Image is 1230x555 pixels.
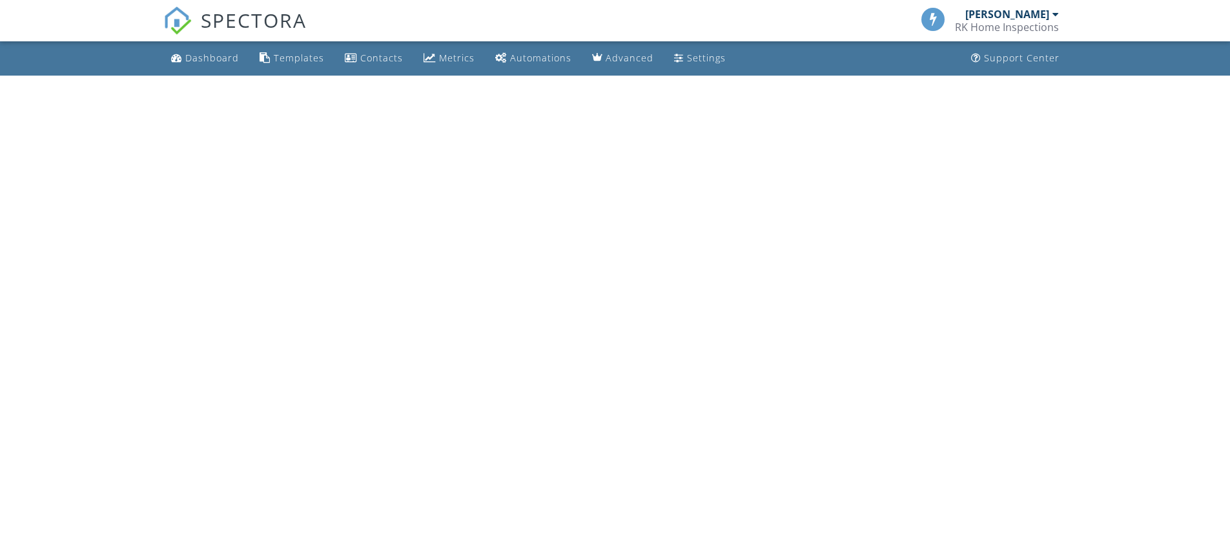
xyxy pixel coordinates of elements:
[984,52,1060,64] div: Support Center
[669,47,731,70] a: Settings
[254,47,329,70] a: Templates
[606,52,653,64] div: Advanced
[185,52,239,64] div: Dashboard
[965,8,1049,21] div: [PERSON_NAME]
[418,47,480,70] a: Metrics
[163,17,307,45] a: SPECTORA
[166,47,244,70] a: Dashboard
[490,47,577,70] a: Automations (Basic)
[360,52,403,64] div: Contacts
[439,52,475,64] div: Metrics
[201,6,307,34] span: SPECTORA
[163,6,192,35] img: The Best Home Inspection Software - Spectora
[510,52,571,64] div: Automations
[587,47,659,70] a: Advanced
[955,21,1059,34] div: RK Home Inspections
[340,47,408,70] a: Contacts
[274,52,324,64] div: Templates
[687,52,726,64] div: Settings
[966,47,1065,70] a: Support Center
